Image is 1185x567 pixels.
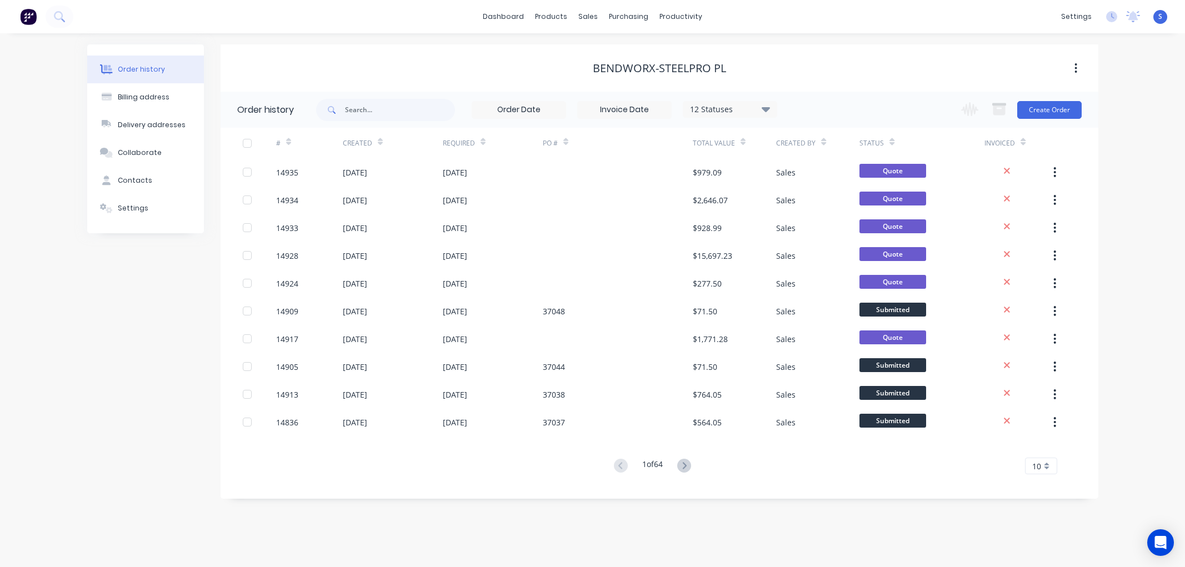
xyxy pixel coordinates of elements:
[776,250,796,262] div: Sales
[693,138,735,148] div: Total Value
[693,278,722,289] div: $277.50
[443,167,467,178] div: [DATE]
[1147,529,1174,556] div: Open Intercom Messenger
[343,305,367,317] div: [DATE]
[276,194,298,206] div: 14934
[276,278,298,289] div: 14924
[859,275,926,289] span: Quote
[443,333,467,345] div: [DATE]
[859,330,926,344] span: Quote
[693,361,717,373] div: $71.50
[443,389,467,400] div: [DATE]
[443,138,475,148] div: Required
[593,62,726,75] div: Bendworx-Steelpro PL
[276,138,281,148] div: #
[776,389,796,400] div: Sales
[443,250,467,262] div: [DATE]
[276,333,298,345] div: 14917
[543,361,565,373] div: 37044
[543,305,565,317] div: 37048
[603,8,654,25] div: purchasing
[693,128,776,158] div: Total Value
[683,103,777,116] div: 12 Statuses
[343,278,367,289] div: [DATE]
[118,175,152,185] div: Contacts
[276,389,298,400] div: 14913
[343,138,372,148] div: Created
[87,167,204,194] button: Contacts
[472,102,566,118] input: Order Date
[543,138,558,148] div: PO #
[443,194,467,206] div: [DATE]
[276,250,298,262] div: 14928
[343,250,367,262] div: [DATE]
[573,8,603,25] div: sales
[443,128,543,158] div: Required
[776,128,859,158] div: Created By
[859,247,926,261] span: Quote
[859,192,926,205] span: Quote
[345,99,455,121] input: Search...
[87,139,204,167] button: Collaborate
[859,303,926,317] span: Submitted
[1032,460,1041,472] span: 10
[343,333,367,345] div: [DATE]
[118,92,169,102] div: Billing address
[118,120,186,130] div: Delivery addresses
[859,386,926,400] span: Submitted
[118,64,165,74] div: Order history
[776,361,796,373] div: Sales
[578,102,671,118] input: Invoice Date
[237,103,294,117] div: Order history
[87,83,204,111] button: Billing address
[543,417,565,428] div: 37037
[776,333,796,345] div: Sales
[859,164,926,178] span: Quote
[693,389,722,400] div: $764.05
[276,222,298,234] div: 14933
[87,111,204,139] button: Delivery addresses
[443,361,467,373] div: [DATE]
[276,167,298,178] div: 14935
[443,305,467,317] div: [DATE]
[343,417,367,428] div: [DATE]
[1158,12,1162,22] span: S
[693,194,728,206] div: $2,646.07
[693,305,717,317] div: $71.50
[984,128,1051,158] div: Invoiced
[543,389,565,400] div: 37038
[776,222,796,234] div: Sales
[443,278,467,289] div: [DATE]
[276,305,298,317] div: 14909
[276,361,298,373] div: 14905
[859,128,984,158] div: Status
[859,414,926,428] span: Submitted
[693,250,732,262] div: $15,697.23
[276,417,298,428] div: 14836
[543,128,693,158] div: PO #
[776,305,796,317] div: Sales
[776,138,816,148] div: Created By
[343,222,367,234] div: [DATE]
[477,8,529,25] a: dashboard
[343,194,367,206] div: [DATE]
[654,8,708,25] div: productivity
[776,417,796,428] div: Sales
[87,194,204,222] button: Settings
[693,417,722,428] div: $564.05
[343,361,367,373] div: [DATE]
[642,458,663,474] div: 1 of 64
[693,222,722,234] div: $928.99
[343,167,367,178] div: [DATE]
[693,167,722,178] div: $979.09
[776,194,796,206] div: Sales
[776,278,796,289] div: Sales
[984,138,1015,148] div: Invoiced
[20,8,37,25] img: Factory
[276,128,343,158] div: #
[343,128,443,158] div: Created
[87,56,204,83] button: Order history
[693,333,728,345] div: $1,771.28
[529,8,573,25] div: products
[443,222,467,234] div: [DATE]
